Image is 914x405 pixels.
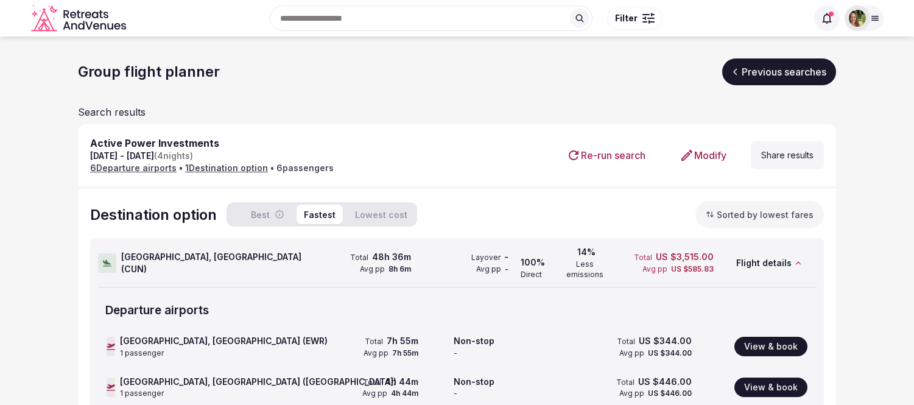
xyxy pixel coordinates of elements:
[90,205,217,225] span: Destination option
[350,253,368,263] span: Total
[695,201,824,229] button: Sorted by lowest fares
[454,335,494,347] span: Non-stop
[638,376,692,388] span: US $446.00
[385,376,418,388] span: 4h 44m
[617,337,635,347] span: Total
[454,376,494,388] span: Non-stop
[504,251,508,263] span: -
[363,378,381,388] span: Total
[90,137,219,149] span: Active Power Investments
[392,348,418,359] span: 7h 55m
[476,264,501,275] span: Avg pp
[557,141,655,170] button: Re-run search
[297,205,343,224] button: Fastest
[577,246,596,258] span: 14%
[364,348,388,359] span: Avg pp
[348,205,415,224] button: Lowest cost
[648,389,692,399] span: US $446.00
[185,162,268,174] span: 1 Destination option
[607,7,663,30] button: Filter
[619,389,644,399] span: Avg pp
[90,162,177,174] span: 6 Departure airport s
[619,348,644,359] span: Avg pp
[98,295,816,326] div: Departure airport s
[391,389,418,399] span: 4h 44m
[120,335,328,347] span: [GEOGRAPHIC_DATA], [GEOGRAPHIC_DATA] (EWR)
[360,264,385,275] span: Avg pp
[365,337,383,347] span: Total
[615,12,638,24] span: Filter
[388,264,411,275] span: 8h 6m
[557,259,612,280] span: Less emissions
[78,62,220,82] h1: Group flight planner
[120,389,164,399] span: 1 passenger
[120,376,396,388] span: [GEOGRAPHIC_DATA], [GEOGRAPHIC_DATA] ([GEOGRAPHIC_DATA])
[276,162,334,174] span: 6 passenger s
[616,378,635,388] span: Total
[521,270,542,280] span: Direct
[642,264,667,275] span: Avg pp
[372,251,411,263] span: 48h 36m
[454,389,457,399] span: -
[229,205,292,224] button: Best
[454,348,457,359] span: -
[849,10,866,27] img: Shay Tippie
[154,150,193,161] span: ( 4 nights)
[734,337,807,356] button: View & book
[121,251,314,275] span: [GEOGRAPHIC_DATA], [GEOGRAPHIC_DATA] ( CUN )
[648,348,692,359] span: US $344.00
[751,141,824,169] button: Share results
[639,335,692,347] span: US $344.00
[362,389,387,399] span: Avg pp
[387,335,418,347] span: 7h 55m
[634,253,652,263] span: Total
[31,5,128,32] a: Visit the homepage
[734,378,807,397] button: View & book
[78,106,146,118] span: Search results
[471,253,501,263] span: Layover
[120,348,164,359] span: 1 passenger
[31,5,128,32] svg: Retreats and Venues company logo
[656,251,714,263] span: US $3,515.00
[722,58,836,85] a: Previous searches
[90,162,334,174] div: • •
[90,150,334,162] div: [DATE] - [DATE]
[671,264,714,275] span: US $585.83
[670,141,736,170] a: Modify
[505,264,508,275] span: -
[719,239,816,287] div: Flight details
[521,256,545,269] span: 100%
